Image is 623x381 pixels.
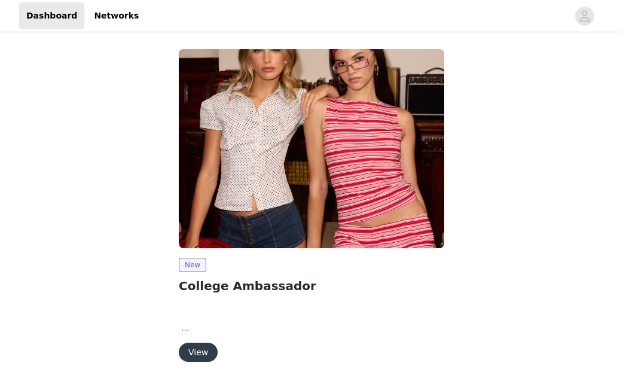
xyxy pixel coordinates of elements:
[19,2,84,29] a: Dashboard
[87,2,146,29] a: Networks
[179,343,218,362] button: View
[579,7,590,26] div: avatar
[179,348,218,357] a: View
[179,277,444,295] h2: College Ambassador
[179,258,206,272] span: New
[179,49,444,248] img: Edikted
